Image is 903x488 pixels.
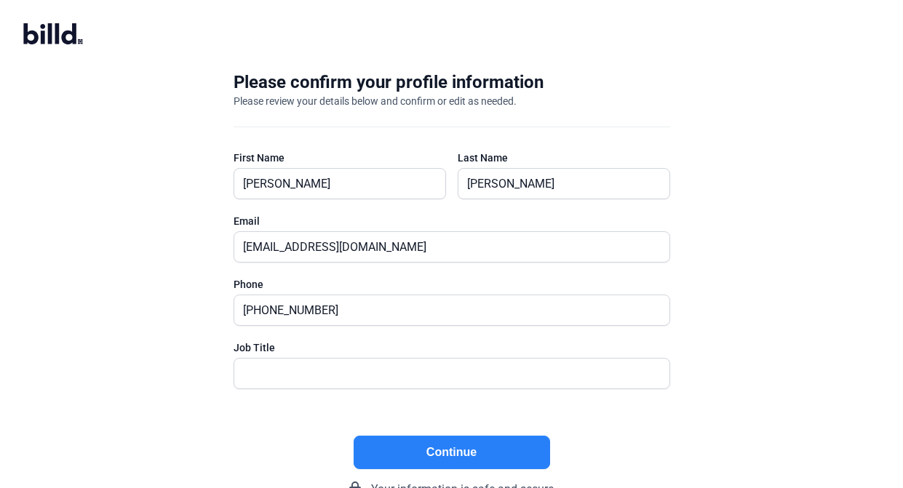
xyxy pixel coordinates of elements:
div: First Name [234,151,446,165]
div: Please review your details below and confirm or edit as needed. [234,94,517,108]
input: (XXX) XXX-XXXX [234,295,653,325]
div: Please confirm your profile information [234,71,544,94]
div: Job Title [234,340,670,355]
button: Continue [354,436,550,469]
div: Phone [234,277,670,292]
div: Email [234,214,670,228]
div: Last Name [458,151,670,165]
